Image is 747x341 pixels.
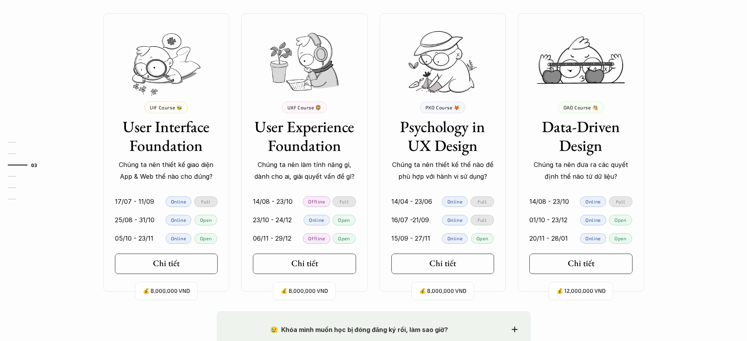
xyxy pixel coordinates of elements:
p: 💰 8,000,000 VND [419,286,466,296]
p: 23/10 - 24/12 [253,214,292,226]
p: 💰 12,000,000 VND [556,286,605,296]
strong: 03 [31,162,37,167]
p: Full [616,199,625,204]
p: Chúng ta nên thiết kế giao diện App & Web thế nào cho đúng? [115,159,218,183]
p: Online [309,217,324,223]
a: 03 [8,160,45,170]
p: 15/09 - 27/11 [391,232,430,244]
p: Open [614,236,626,241]
p: Online [171,199,186,204]
a: Chi tiết [115,254,218,274]
p: 17/07 - 11/09 [115,196,154,207]
p: Online [585,217,601,223]
p: PXD Course 🦊 [425,105,460,110]
p: 06/11 - 29/12 [253,232,291,244]
p: Full [478,199,487,204]
a: Chi tiết [529,254,632,274]
p: Full [478,217,487,223]
p: Open [476,236,488,241]
p: Online [585,236,601,241]
p: Online [447,217,463,223]
h3: Psychology in UX Design [391,117,494,155]
p: Chúng ta nên đưa ra các quyết định thế nào từ dữ liệu? [529,159,632,183]
p: 16/07 -21/09 [391,214,429,226]
p: Open [338,236,350,241]
p: Online [447,199,463,204]
p: Offline [308,199,325,204]
p: Chúng ta nên thiết kế thế nào để phù hợp với hành vi sử dụng? [391,159,494,183]
p: Full [340,199,349,204]
p: Online [171,217,186,223]
p: Online [171,236,186,241]
h3: Data-Driven Design [529,117,632,155]
p: 14/04 - 23/06 [391,196,432,207]
p: 01/10 - 23/12 [529,214,567,226]
p: Online [447,236,463,241]
h5: Chi tiết [429,258,456,268]
p: 14/08 - 23/10 [529,196,569,207]
p: Full [201,199,210,204]
p: 05/10 - 23/11 [115,232,153,244]
p: 20/11 - 28/01 [529,232,568,244]
p: UIF Course 🐝 [150,105,182,110]
p: 💰 8,000,000 VND [143,286,190,296]
h5: Chi tiết [568,258,594,268]
a: Chi tiết [391,254,494,274]
p: Open [338,217,350,223]
p: UXF Course 🦁 [287,105,322,110]
h3: User Experience Foundation [253,117,356,155]
p: Online [585,199,601,204]
strong: 😢 Khóa mình muốn học bị đóng đăng ký rồi, làm sao giờ? [270,326,448,334]
h5: Chi tiết [291,258,318,268]
h3: User Interface Foundation [115,117,218,155]
h5: Chi tiết [153,258,180,268]
p: 25/08 - 31/10 [115,214,154,226]
a: Chi tiết [253,254,356,274]
p: Offline [308,236,325,241]
p: Open [614,217,626,223]
p: Open [200,217,212,223]
p: 💰 8,000,000 VND [281,286,328,296]
p: 14/08 - 23/10 [253,196,293,207]
p: Open [200,236,212,241]
p: Chúng ta nên làm tính năng gì, dành cho ai, giải quyết vấn đề gì? [253,159,356,183]
p: DAD Course 🐴 [563,105,598,110]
